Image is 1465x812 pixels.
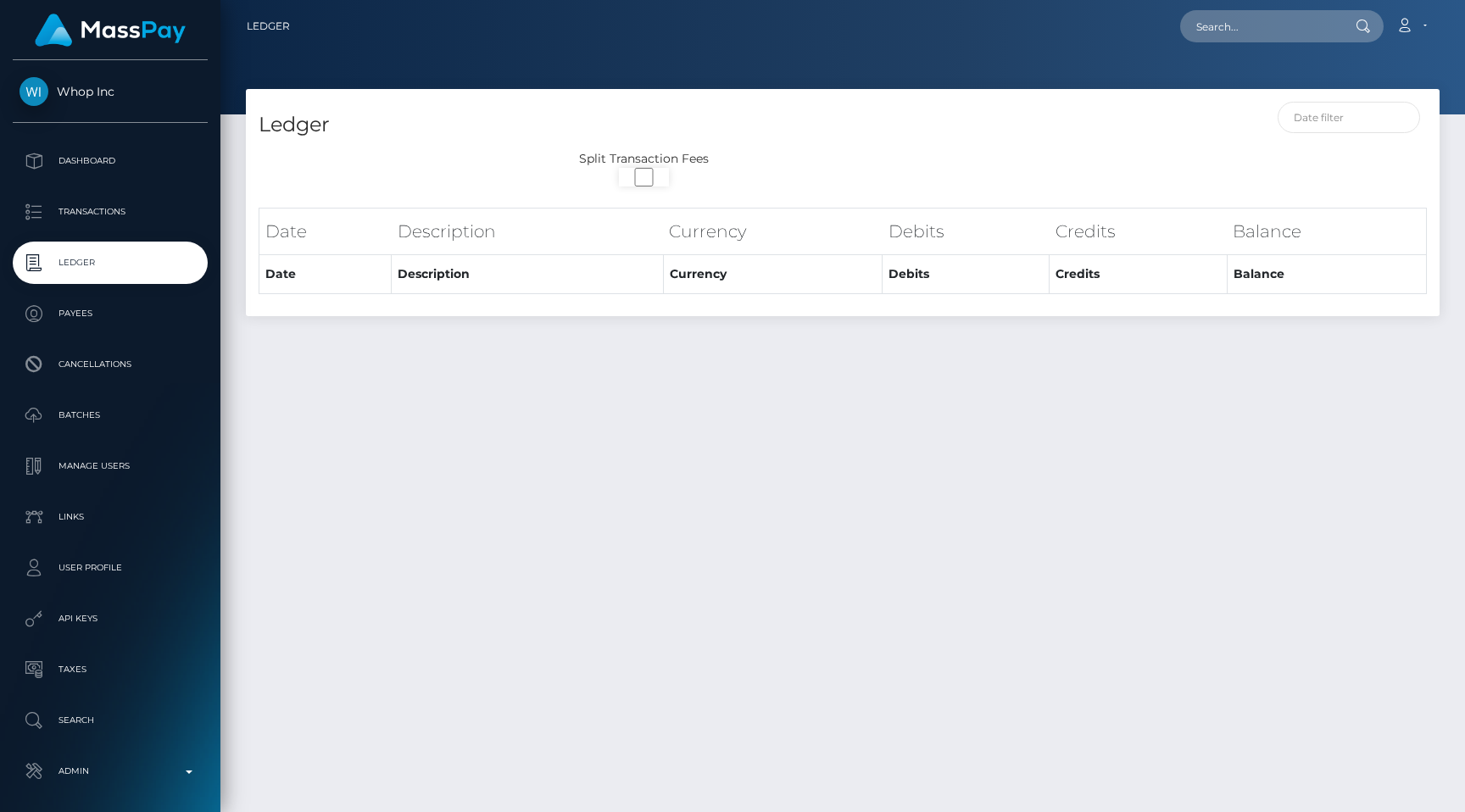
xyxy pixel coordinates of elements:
a: User Profile [13,547,208,589]
p: Admin [19,759,201,784]
th: Currency [663,255,883,294]
a: Ledger [13,242,208,284]
a: Manage Users [13,445,208,487]
p: Ledger [19,250,201,275]
h4: Ledger [259,110,532,140]
th: Description [392,255,663,294]
a: Dashboard [13,140,208,182]
a: Admin [13,750,208,793]
a: Search [13,699,208,742]
th: Balance [1227,255,1426,294]
a: Batches [13,394,208,437]
p: Links [19,504,201,530]
th: Credits [1050,208,1227,254]
input: Date filter [1278,102,1421,133]
a: Cancellations [13,343,208,386]
p: Cancellations [19,352,201,377]
img: MassPay Logo [35,14,186,47]
p: API Keys [19,606,201,631]
th: Date [259,255,392,294]
img: Whop Inc [19,77,48,106]
p: Taxes [19,657,201,682]
p: Payees [19,301,201,326]
a: Taxes [13,648,208,691]
a: Ledger [247,8,290,44]
a: API Keys [13,598,208,640]
a: Payees [13,292,208,335]
p: Dashboard [19,148,201,174]
th: Debits [883,255,1050,294]
th: Balance [1227,208,1426,254]
th: Credits [1050,255,1227,294]
p: Search [19,708,201,733]
th: Currency [663,208,883,254]
p: Batches [19,403,201,428]
a: Links [13,496,208,538]
a: Transactions [13,191,208,233]
input: Search... [1180,10,1340,42]
th: Description [392,208,663,254]
p: User Profile [19,555,201,581]
th: Debits [883,208,1050,254]
th: Date [259,208,392,254]
p: Transactions [19,199,201,225]
div: Split Transaction Fees [246,150,1042,168]
span: Whop Inc [13,84,208,99]
p: Manage Users [19,453,201,479]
